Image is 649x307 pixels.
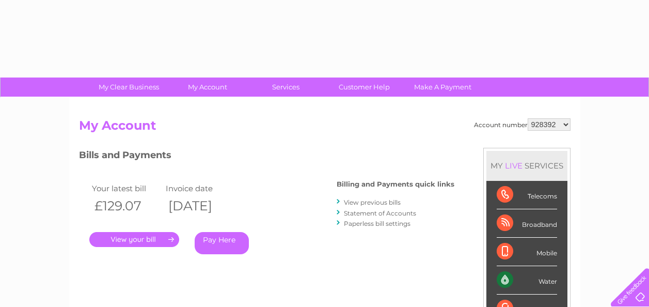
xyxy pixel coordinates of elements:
td: Invoice date [163,181,238,195]
th: [DATE] [163,195,238,217]
div: Water [497,266,557,295]
div: Broadband [497,209,557,238]
a: My Clear Business [86,78,171,97]
h3: Bills and Payments [79,148,454,166]
div: Account number [474,118,571,131]
a: Make A Payment [400,78,485,97]
div: LIVE [503,161,525,171]
a: Customer Help [322,78,407,97]
div: Telecoms [497,181,557,209]
a: My Account [165,78,250,97]
a: Statement of Accounts [344,209,416,217]
h2: My Account [79,118,571,138]
td: Your latest bill [89,181,164,195]
a: Services [243,78,328,97]
a: View previous bills [344,198,401,206]
a: Pay Here [195,232,249,254]
a: . [89,232,179,247]
th: £129.07 [89,195,164,217]
div: MY SERVICES [486,151,567,180]
a: Paperless bill settings [344,220,410,227]
h4: Billing and Payments quick links [337,180,454,188]
div: Mobile [497,238,557,266]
